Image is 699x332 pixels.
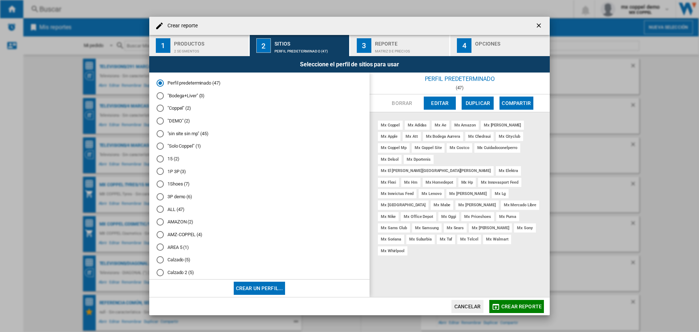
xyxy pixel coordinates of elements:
[378,143,410,152] div: mx coppel mp
[157,269,362,276] md-radio-button: Calzado 2 (5)
[250,35,350,56] button: 2 Sitios Perfil predeterminado (47)
[478,178,521,187] div: mx innovasport feed
[370,85,550,90] div: (47)
[378,178,399,187] div: mx flexi
[275,38,346,46] div: Sitios
[149,56,550,73] div: Seleccione el perfil de sitios para usar
[438,212,459,221] div: mx oggi
[447,143,472,152] div: mx costco
[401,178,420,187] div: mx hm
[378,155,402,164] div: mx delsol
[157,92,362,99] md-radio-button: "Bodega+Liver" (3)
[462,97,494,110] button: Duplicar
[378,246,407,255] div: mx whirlpool
[375,46,447,53] div: Matriz de precios
[483,235,511,244] div: mx walmart
[157,130,362,137] md-radio-button: "sin site sin mp" (45)
[474,143,520,152] div: mx cuidadoconelperro
[451,300,483,313] button: Cancelar
[378,223,410,233] div: mx sams club
[386,97,418,110] button: Borrar
[156,38,170,53] div: 1
[457,235,481,244] div: mx telcel
[406,235,435,244] div: mx suburbia
[404,155,434,164] div: mx dportenis
[432,121,449,130] div: mx ae
[157,244,362,251] md-radio-button: AREA 5 (1)
[157,143,362,150] md-radio-button: "Solo Coppel" (1)
[157,168,362,175] md-radio-button: 1P 3P (3)
[174,38,246,46] div: Productos
[489,300,544,313] button: Crear reporte
[157,257,362,263] md-radio-button: Calzado (5)
[378,121,403,130] div: mx coppel
[378,235,404,244] div: mx soriana
[492,189,509,198] div: mx lg
[469,223,512,233] div: mx [PERSON_NAME]
[378,200,429,210] div: mx [GEOGRAPHIC_DATA]
[234,282,285,295] button: Crear un perfil...
[401,212,436,221] div: mx office depot
[157,231,362,238] md-radio-button: AMZ-COPPEL (4)
[465,132,494,141] div: mx chedraui
[405,121,430,130] div: mx adidas
[157,206,362,213] md-radio-button: ALL (47)
[446,189,489,198] div: mx [PERSON_NAME]
[499,97,533,110] button: Compartir
[423,178,456,187] div: mx homedepot
[157,155,362,162] md-radio-button: 15 (2)
[375,38,447,46] div: Reporte
[275,46,346,53] div: Perfil predeterminado (47)
[458,178,476,187] div: mx hp
[157,118,362,125] md-radio-button: "DEMO" (2)
[424,97,456,110] button: Editar
[431,200,453,210] div: mx mabe
[164,22,198,30] h4: Crear reporte
[475,38,547,46] div: Opciones
[514,223,536,233] div: mx sony
[535,22,544,31] ng-md-icon: getI18NText('BUTTONS.CLOSE_DIALOG')
[532,19,547,33] button: getI18NText('BUTTONS.CLOSE_DIALOG')
[149,35,249,56] button: 1 Productos 2 segmentos
[378,189,416,198] div: mx innvictus feed
[357,38,371,53] div: 3
[437,235,455,244] div: mx taf
[496,212,519,221] div: mx puma
[403,132,420,141] div: mx att
[457,38,471,53] div: 4
[378,132,400,141] div: mx apple
[444,223,467,233] div: mx sears
[256,38,271,53] div: 2
[350,35,450,56] button: 3 Reporte Matriz de precios
[461,212,494,221] div: mx priceshoes
[501,200,539,210] div: mx mercado libre
[370,73,550,85] div: Perfil predeterminado
[496,132,523,141] div: mx cityclub
[419,189,444,198] div: mx lenovo
[496,166,521,175] div: mx elektra
[481,121,524,130] div: mx [PERSON_NAME]
[501,304,542,309] span: Crear reporte
[378,166,494,175] div: mx el [PERSON_NAME][GEOGRAPHIC_DATA][PERSON_NAME]
[157,181,362,188] md-radio-button: 1Shoes (7)
[157,105,362,112] md-radio-button: "Coppel" (2)
[157,219,362,226] md-radio-button: AMAZON (2)
[412,143,445,152] div: mx coppel site
[451,121,479,130] div: mx amazon
[450,35,550,56] button: 4 Opciones
[412,223,442,233] div: mx samsung
[423,132,463,141] div: mx bodega aurrera
[455,200,498,210] div: mx [PERSON_NAME]
[157,193,362,200] md-radio-button: 3P demo (6)
[157,80,362,87] md-radio-button: Perfil predeterminado (47)
[378,212,399,221] div: mx nike
[174,46,246,53] div: 2 segmentos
